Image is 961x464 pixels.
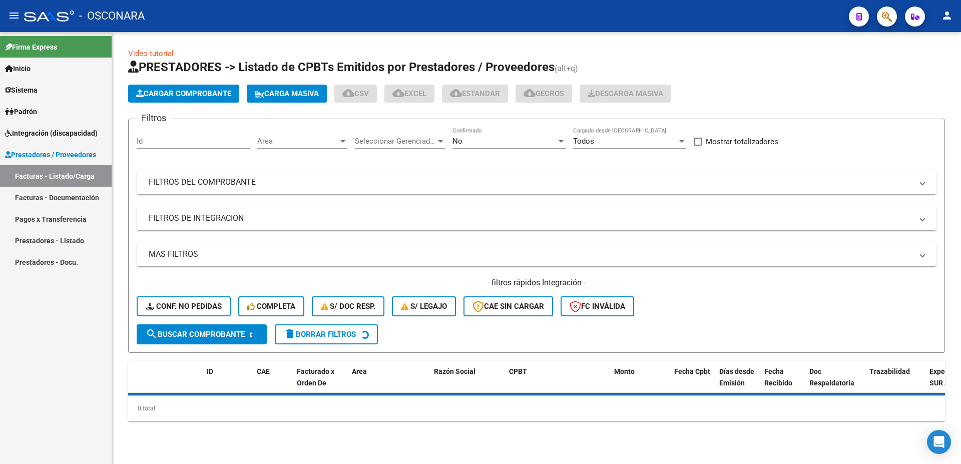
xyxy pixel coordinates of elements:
[764,367,792,387] span: Fecha Recibido
[355,137,436,146] span: Seleccionar Gerenciador
[865,361,925,405] datatable-header-cell: Trazabilidad
[128,60,555,74] span: PRESTADORES -> Listado de CPBTs Emitidos por Prestadores / Proveedores
[342,87,354,99] mat-icon: cloud_download
[146,330,245,339] span: Buscar Comprobante
[719,367,754,387] span: Días desde Emisión
[149,177,912,188] mat-panel-title: FILTROS DEL COMPROBANTE
[238,296,304,316] button: Completa
[706,136,778,148] span: Mostrar totalizadores
[570,302,625,311] span: FC Inválida
[5,42,57,53] span: Firma Express
[927,430,951,454] div: Open Intercom Messenger
[674,367,710,375] span: Fecha Cpbt
[463,296,553,316] button: CAE SIN CARGAR
[5,85,38,96] span: Sistema
[524,89,564,98] span: Gecros
[5,149,96,160] span: Prestadores / Proveedores
[253,361,293,405] datatable-header-cell: CAE
[573,137,594,146] span: Todos
[128,49,174,58] a: Video tutorial
[561,296,634,316] button: FC Inválida
[392,87,404,99] mat-icon: cloud_download
[284,330,356,339] span: Borrar Filtros
[247,302,295,311] span: Completa
[760,361,805,405] datatable-header-cell: Fecha Recibido
[137,324,267,344] button: Buscar Comprobante
[348,361,415,405] datatable-header-cell: Area
[352,367,367,375] span: Area
[505,361,610,405] datatable-header-cell: CPBT
[8,10,20,22] mat-icon: menu
[312,296,385,316] button: S/ Doc Resp.
[79,5,145,27] span: - OSCONARA
[146,328,158,340] mat-icon: search
[524,87,536,99] mat-icon: cloud_download
[137,111,171,125] h3: Filtros
[297,367,334,387] span: Facturado x Orden De
[149,249,912,260] mat-panel-title: MAS FILTROS
[450,89,500,98] span: Estandar
[472,302,544,311] span: CAE SIN CARGAR
[137,170,936,194] mat-expansion-panel-header: FILTROS DEL COMPROBANTE
[805,361,865,405] datatable-header-cell: Doc Respaldatoria
[516,85,572,103] button: Gecros
[146,302,222,311] span: Conf. no pedidas
[392,296,456,316] button: S/ legajo
[5,106,37,117] span: Padrón
[293,361,348,405] datatable-header-cell: Facturado x Orden De
[128,85,239,103] button: Cargar Comprobante
[149,213,912,224] mat-panel-title: FILTROS DE INTEGRACION
[809,367,854,387] span: Doc Respaldatoria
[434,367,475,375] span: Razón Social
[255,89,319,98] span: Carga Masiva
[136,89,231,98] span: Cargar Comprobante
[128,396,945,421] div: 0 total
[5,128,98,139] span: Integración (discapacidad)
[334,85,377,103] button: CSV
[941,10,953,22] mat-icon: person
[392,89,426,98] span: EXCEL
[342,89,369,98] span: CSV
[442,85,508,103] button: Estandar
[452,137,462,146] span: No
[137,277,936,288] h4: - filtros rápidos Integración -
[275,324,378,344] button: Borrar Filtros
[715,361,760,405] datatable-header-cell: Días desde Emisión
[284,328,296,340] mat-icon: delete
[588,89,663,98] span: Descarga Masiva
[257,137,338,146] span: Area
[580,85,671,103] button: Descarga Masiva
[207,367,213,375] span: ID
[509,367,527,375] span: CPBT
[247,85,327,103] button: Carga Masiva
[580,85,671,103] app-download-masive: Descarga masiva de comprobantes (adjuntos)
[670,361,715,405] datatable-header-cell: Fecha Cpbt
[257,367,270,375] span: CAE
[610,361,670,405] datatable-header-cell: Monto
[384,85,434,103] button: EXCEL
[450,87,462,99] mat-icon: cloud_download
[5,63,31,74] span: Inicio
[614,367,635,375] span: Monto
[137,296,231,316] button: Conf. no pedidas
[555,64,578,73] span: (alt+q)
[203,361,253,405] datatable-header-cell: ID
[321,302,376,311] span: S/ Doc Resp.
[430,361,505,405] datatable-header-cell: Razón Social
[137,206,936,230] mat-expansion-panel-header: FILTROS DE INTEGRACION
[401,302,447,311] span: S/ legajo
[869,367,910,375] span: Trazabilidad
[137,242,936,266] mat-expansion-panel-header: MAS FILTROS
